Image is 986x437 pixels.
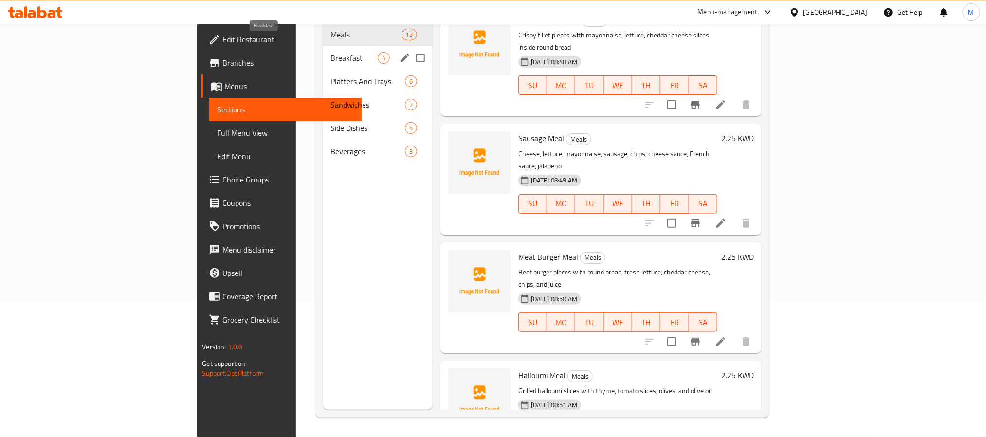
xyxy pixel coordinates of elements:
[721,250,754,264] h6: 2.25 KWD
[201,215,362,238] a: Promotions
[222,57,354,69] span: Branches
[660,194,689,214] button: FR
[405,77,417,86] span: 6
[803,7,868,18] div: [GEOGRAPHIC_DATA]
[636,78,657,92] span: TH
[632,312,660,332] button: TH
[684,212,707,235] button: Branch-specific-item
[222,34,354,45] span: Edit Restaurant
[405,147,417,156] span: 3
[448,368,511,431] img: Halloumi Meal
[575,194,603,214] button: TU
[331,52,378,64] span: Breakfast
[518,148,717,172] p: Cheese, lettuce, mayonnaise, sausage, chips, cheese sauce, French sauce, jalapeno
[734,212,758,235] button: delete
[604,312,632,332] button: WE
[523,78,543,92] span: SU
[201,168,362,191] a: Choice Groups
[664,197,685,211] span: FR
[693,315,713,329] span: SA
[661,94,682,115] span: Select to update
[405,122,417,134] div: items
[547,75,575,95] button: MO
[402,30,417,39] span: 13
[527,57,581,67] span: [DATE] 08:48 AM
[567,370,593,382] div: Meals
[518,131,564,146] span: Sausage Meal
[551,315,571,329] span: MO
[331,99,405,110] span: Sandwiches
[222,220,354,232] span: Promotions
[518,266,717,291] p: Beef burger pieces with round bread, fresh lettuce, cheddar cheese, chips, and juice
[518,29,717,54] p: Crispy fillet pieces with mayonnaise, lettuce, cheddar cheese slices inside round bread
[693,78,713,92] span: SA
[684,330,707,353] button: Branch-specific-item
[518,312,547,332] button: SU
[579,315,600,329] span: TU
[660,75,689,95] button: FR
[217,150,354,162] span: Edit Menu
[968,7,974,18] span: M
[209,145,362,168] a: Edit Menu
[378,52,390,64] div: items
[222,291,354,302] span: Coverage Report
[632,194,660,214] button: TH
[527,401,581,410] span: [DATE] 08:51 AM
[661,213,682,234] span: Select to update
[331,146,405,157] span: Beverages
[402,29,417,40] div: items
[664,315,685,329] span: FR
[405,124,417,133] span: 4
[518,194,547,214] button: SU
[323,23,433,46] div: Meals13
[448,131,511,194] img: Sausage Meal
[323,46,433,70] div: Breakfast4edit
[527,176,581,185] span: [DATE] 08:49 AM
[579,197,600,211] span: TU
[575,312,603,332] button: TU
[201,285,362,308] a: Coverage Report
[734,330,758,353] button: delete
[201,74,362,98] a: Menus
[378,54,389,63] span: 4
[715,218,727,229] a: Edit menu item
[209,121,362,145] a: Full Menu View
[201,28,362,51] a: Edit Restaurant
[715,99,727,110] a: Edit menu item
[217,104,354,115] span: Sections
[201,191,362,215] a: Coupons
[201,308,362,331] a: Grocery Checklist
[202,341,226,353] span: Version:
[523,197,543,211] span: SU
[222,267,354,279] span: Upsell
[608,315,628,329] span: WE
[551,197,571,211] span: MO
[608,197,628,211] span: WE
[689,312,717,332] button: SA
[721,368,754,382] h6: 2.25 KWD
[202,367,264,380] a: Support.OpsPlatform
[636,197,657,211] span: TH
[661,331,682,352] span: Select to update
[734,93,758,116] button: delete
[689,194,717,214] button: SA
[632,75,660,95] button: TH
[568,371,592,382] span: Meals
[323,19,433,167] nav: Menu sections
[405,100,417,109] span: 2
[527,294,581,304] span: [DATE] 08:50 AM
[405,146,417,157] div: items
[689,75,717,95] button: SA
[222,174,354,185] span: Choice Groups
[405,99,417,110] div: items
[566,134,591,145] span: Meals
[660,312,689,332] button: FR
[580,252,605,264] div: Meals
[405,75,417,87] div: items
[201,51,362,74] a: Branches
[201,238,362,261] a: Menu disclaimer
[523,315,543,329] span: SU
[448,250,511,312] img: Meat Burger Meal
[222,244,354,255] span: Menu disclaimer
[224,80,354,92] span: Menus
